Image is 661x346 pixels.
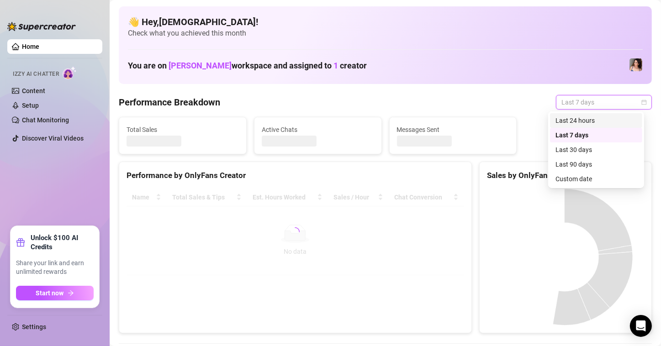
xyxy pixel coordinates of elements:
[63,66,77,79] img: AI Chatter
[555,115,637,126] div: Last 24 hours
[550,172,642,186] div: Custom date
[555,174,637,184] div: Custom date
[22,116,69,124] a: Chat Monitoring
[555,145,637,155] div: Last 30 days
[487,169,644,182] div: Sales by OnlyFans Creator
[22,87,45,94] a: Content
[7,22,76,31] img: logo-BBDzfeDw.svg
[629,58,642,71] img: Lauren
[555,130,637,140] div: Last 7 days
[641,100,647,105] span: calendar
[262,125,374,135] span: Active Chats
[13,70,59,79] span: Izzy AI Chatter
[22,323,46,330] a: Settings
[397,125,509,135] span: Messages Sent
[550,128,642,142] div: Last 7 days
[16,238,25,247] span: gift
[68,290,74,296] span: arrow-right
[22,135,84,142] a: Discover Viral Videos
[127,169,464,182] div: Performance by OnlyFans Creator
[31,233,94,252] strong: Unlock $100 AI Credits
[333,61,338,70] span: 1
[550,113,642,128] div: Last 24 hours
[291,227,300,236] span: loading
[119,96,220,109] h4: Performance Breakdown
[561,95,646,109] span: Last 7 days
[36,289,64,297] span: Start now
[550,157,642,172] div: Last 90 days
[127,125,239,135] span: Total Sales
[128,28,643,38] span: Check what you achieved this month
[16,259,94,277] span: Share your link and earn unlimited rewards
[22,43,39,50] a: Home
[630,315,652,337] div: Open Intercom Messenger
[169,61,232,70] span: [PERSON_NAME]
[555,159,637,169] div: Last 90 days
[128,16,643,28] h4: 👋 Hey, [DEMOGRAPHIC_DATA] !
[16,286,94,300] button: Start nowarrow-right
[550,142,642,157] div: Last 30 days
[22,102,39,109] a: Setup
[128,61,367,71] h1: You are on workspace and assigned to creator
